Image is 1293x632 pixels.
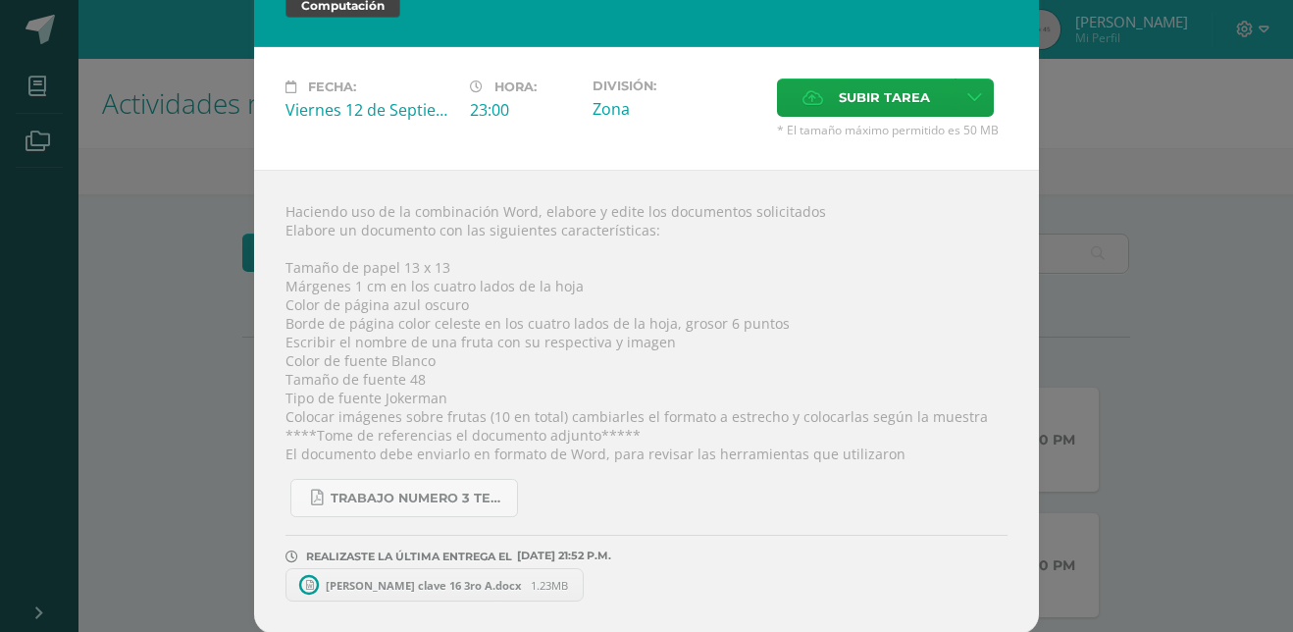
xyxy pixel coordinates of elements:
[316,578,531,593] span: [PERSON_NAME] clave 16 3ro A.docx
[290,479,518,517] a: Trabajo numero 3 Tercero primaria.pdf
[285,99,454,121] div: Viernes 12 de Septiembre
[331,491,507,506] span: Trabajo numero 3 Tercero primaria.pdf
[839,79,930,116] span: Subir tarea
[512,555,611,556] span: [DATE] 21:52 P.M.
[531,578,568,593] span: 1.23MB
[306,550,512,563] span: REALIZASTE LA ÚLTIMA ENTREGA EL
[593,79,761,93] label: División:
[308,79,356,94] span: Fecha:
[470,99,577,121] div: 23:00
[285,568,584,602] a: [PERSON_NAME] clave 16 3ro A.docx 1.23MB
[777,122,1008,138] span: * El tamaño máximo permitido es 50 MB
[593,98,761,120] div: Zona
[494,79,537,94] span: Hora:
